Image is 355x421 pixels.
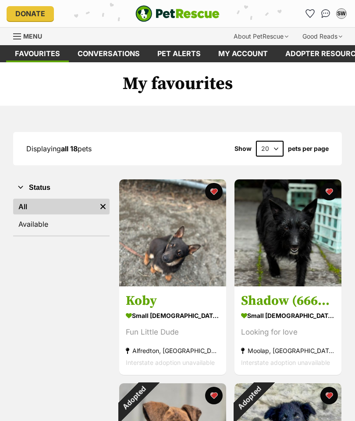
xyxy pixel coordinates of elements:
[119,286,226,375] a: Koby small [DEMOGRAPHIC_DATA] Dog Fun Little Dude Alfredton, [GEOGRAPHIC_DATA] Interstate adoptio...
[13,182,110,193] button: Status
[320,387,337,404] button: favourite
[319,7,333,21] a: Conversations
[303,7,317,21] a: Favourites
[296,28,348,45] div: Good Reads
[13,199,96,214] a: All
[13,197,110,235] div: Status
[320,183,337,200] button: favourite
[241,309,335,322] div: small [DEMOGRAPHIC_DATA] Dog
[241,345,335,357] div: Moolap, [GEOGRAPHIC_DATA]
[126,309,220,322] div: small [DEMOGRAPHIC_DATA] Dog
[321,9,330,18] img: chat-41dd97257d64d25036548639549fe6c8038ab92f7586957e7f3b1b290dea8141.svg
[234,179,341,286] img: Shadow (66664)
[96,199,110,214] a: Remove filter
[126,293,220,309] h3: Koby
[205,387,223,404] button: favourite
[23,32,42,40] span: Menu
[241,359,330,366] span: Interstate adoption unavailable
[126,345,220,357] div: Alfredton, [GEOGRAPHIC_DATA]
[7,6,54,21] a: Donate
[69,45,149,62] a: conversations
[6,45,69,62] a: Favourites
[303,7,348,21] ul: Account quick links
[234,145,252,152] span: Show
[135,5,220,22] img: logo-e224e6f780fb5917bec1dbf3a21bbac754714ae5b6737aabdf751b685950b380.svg
[135,5,220,22] a: PetRescue
[209,45,277,62] a: My account
[13,216,110,232] a: Available
[227,28,295,45] div: About PetRescue
[334,7,348,21] button: My account
[13,28,48,43] a: Menu
[205,183,223,200] button: favourite
[241,293,335,309] h3: Shadow (66664)
[241,326,335,338] div: Looking for love
[126,359,215,366] span: Interstate adoption unavailable
[149,45,209,62] a: Pet alerts
[234,286,341,375] a: Shadow (66664) small [DEMOGRAPHIC_DATA] Dog Looking for love Moolap, [GEOGRAPHIC_DATA] Interstate...
[61,144,78,153] strong: all 18
[119,179,226,286] img: Koby
[26,144,92,153] span: Displaying pets
[337,9,346,18] div: SW
[288,145,329,152] label: pets per page
[126,326,220,338] div: Fun Little Dude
